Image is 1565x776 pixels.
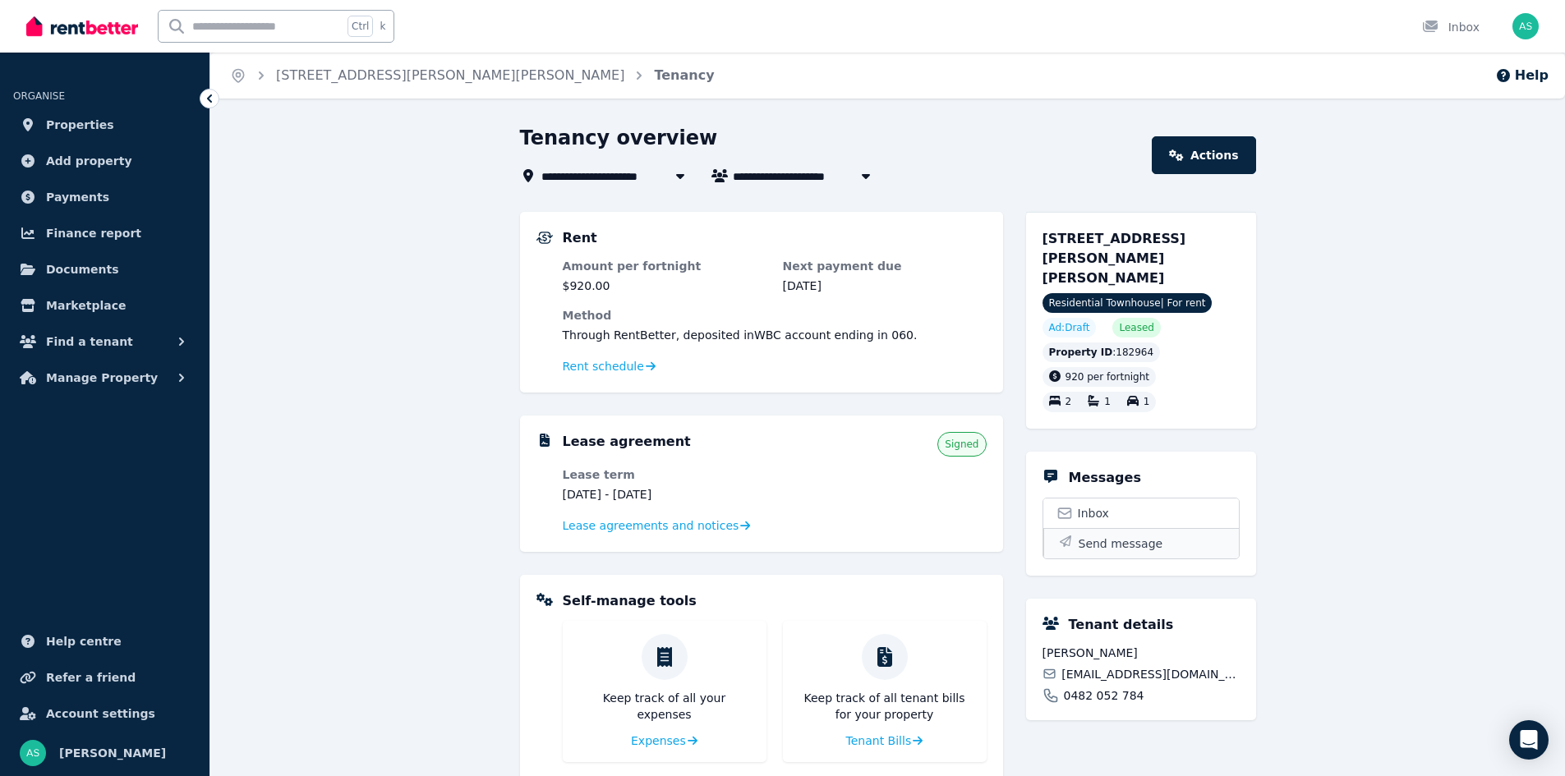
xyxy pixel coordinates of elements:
span: [PERSON_NAME] [1043,645,1240,661]
a: Finance report [13,217,196,250]
dd: [DATE] [783,278,987,294]
a: Payments [13,181,196,214]
span: Finance report [46,223,141,243]
a: Account settings [13,697,196,730]
div: : 182964 [1043,342,1161,362]
h5: Lease agreement [563,432,691,452]
span: Payments [46,187,109,207]
div: Open Intercom Messenger [1509,720,1549,760]
a: Actions [1152,136,1255,174]
a: Tenant Bills [846,732,923,749]
span: [PERSON_NAME] [59,743,166,763]
span: [STREET_ADDRESS][PERSON_NAME][PERSON_NAME] [1043,231,1186,286]
dd: $920.00 [563,278,766,294]
img: RentBetter [26,14,138,39]
span: 1 [1144,397,1150,408]
a: [STREET_ADDRESS][PERSON_NAME][PERSON_NAME] [276,67,624,83]
img: Rental Payments [536,232,553,244]
span: 2 [1066,397,1072,408]
span: Marketplace [46,296,126,315]
a: Expenses [631,732,697,749]
button: Find a tenant [13,325,196,358]
h5: Tenant details [1069,615,1174,635]
span: k [380,20,385,33]
p: Keep track of all tenant bills for your property [796,690,974,723]
h1: Tenancy overview [520,125,718,151]
span: Refer a friend [46,668,136,687]
span: Residential Townhouse | For rent [1043,293,1213,313]
span: 1 [1104,397,1111,408]
nav: Breadcrumb [210,53,734,99]
span: Property ID [1049,346,1113,359]
dt: Method [563,307,987,324]
button: Help [1495,66,1549,85]
span: ORGANISE [13,90,65,102]
a: Documents [13,253,196,286]
dt: Amount per fortnight [563,258,766,274]
button: Manage Property [13,361,196,394]
span: Help centre [46,631,122,651]
span: Expenses [631,732,686,749]
a: Refer a friend [13,661,196,694]
span: Add property [46,151,132,171]
h5: Rent [563,228,597,248]
span: Leased [1119,321,1153,334]
a: Properties [13,108,196,141]
h5: Self-manage tools [563,591,697,611]
span: Send message [1079,535,1163,552]
span: Documents [46,259,119,279]
span: Find a tenant [46,332,133,351]
a: Tenancy [654,67,714,83]
span: Account settings [46,704,155,723]
span: Inbox [1078,505,1109,521]
button: Send message [1043,528,1239,558]
span: Signed [945,438,978,451]
a: Help centre [13,625,196,658]
span: 0482 052 784 [1064,687,1144,704]
span: Lease agreements and notices [563,517,739,534]
span: Tenant Bills [846,732,912,749]
a: Inbox [1043,498,1239,528]
h5: Messages [1069,468,1141,488]
dt: Next payment due [783,258,987,274]
div: Inbox [1422,19,1480,35]
img: Ayesha Stubing [20,740,46,766]
span: Through RentBetter , deposited in WBC account ending in 060 . [563,328,918,342]
span: Properties [46,115,114,135]
a: Marketplace [13,289,196,322]
span: [EMAIL_ADDRESS][DOMAIN_NAME] [1061,666,1239,682]
img: Ayesha Stubing [1512,13,1539,39]
p: Keep track of all your expenses [576,690,753,723]
span: Ad: Draft [1049,321,1090,334]
span: Rent schedule [563,358,644,374]
a: Lease agreements and notices [563,517,751,534]
span: 920 per fortnight [1066,371,1150,383]
a: Add property [13,145,196,177]
a: Rent schedule [563,358,656,374]
span: Ctrl [348,16,373,37]
dd: [DATE] - [DATE] [563,486,766,503]
dt: Lease term [563,466,766,483]
span: Manage Property [46,368,158,388]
